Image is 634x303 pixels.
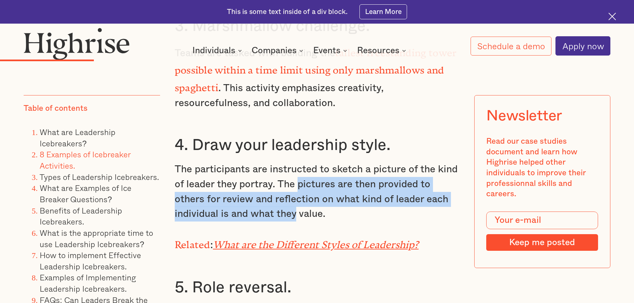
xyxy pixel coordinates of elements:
div: Newsletter [486,107,562,124]
div: This is some text inside of a div block. [227,7,347,17]
a: Schedule a demo [471,37,552,56]
a: Types of Leadership Icebreakers. [40,171,159,183]
input: Keep me posted [486,234,598,251]
a: How to implement Effective Leadership Icebreakers. [40,249,141,272]
img: Highrise logo [24,28,129,60]
div: Events [313,47,349,55]
strong: tallest freestanding tower possible within a time limit using only marshmallows and spaghetti [175,47,457,88]
p: : [175,235,460,253]
a: Examples of Implementing Leadership Icebreakers. [40,271,136,295]
a: What are Examples of Ice Breaker Questions? [40,182,131,205]
div: Events [313,47,340,55]
div: Table of contents [24,103,88,114]
input: Your e-mail [486,212,598,229]
div: Individuals [192,47,235,55]
div: Resources [357,47,408,55]
a: 8 Examples of Icebreaker Activities. [40,148,130,172]
a: Benefits of Leadership Icebreakers. [40,204,122,228]
h3: 5. Role reversal. [175,278,460,298]
a: What is the appropriate time to use Leadership Icebreakers? [40,227,153,250]
div: Companies [252,47,297,55]
form: Modal Form [486,212,598,251]
p: Teams are tasked with building the . This activity emphasizes creativity, resourcefulness, and co... [175,43,460,111]
div: Resources [357,47,399,55]
a: Apply now [555,36,610,56]
a: Learn More [359,4,407,19]
div: Read our case studies document and learn how Highrise helped other individuals to improve their p... [486,136,598,200]
strong: Related [175,239,210,245]
h3: 4. Draw your leadership style. [175,135,460,155]
div: Individuals [192,47,244,55]
a: What are Leadership Icebreakers? [40,126,115,149]
a: What are the Different Styles of Leadership? [213,239,419,245]
img: Cross icon [608,13,616,20]
p: The participants are instructed to sketch a picture of the kind of leader they portray. The pictu... [175,162,460,222]
div: Companies [252,47,305,55]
